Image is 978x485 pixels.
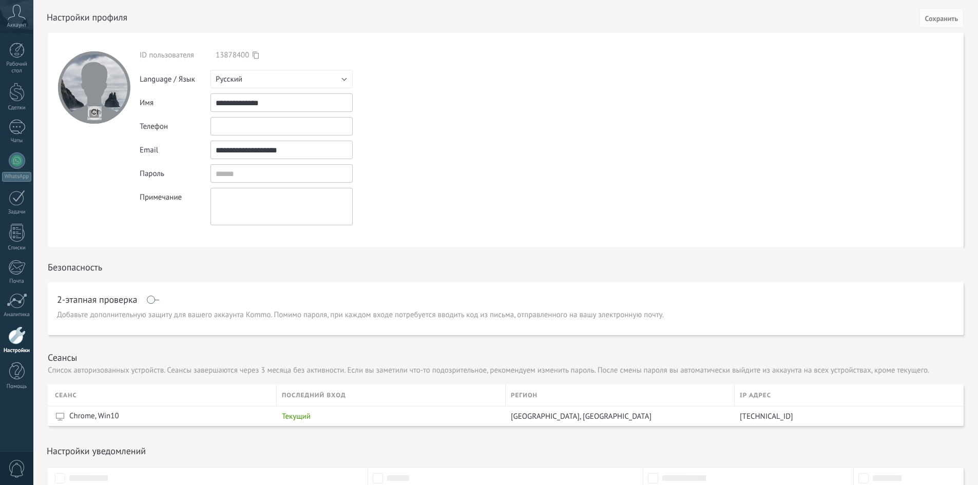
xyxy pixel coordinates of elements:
span: [GEOGRAPHIC_DATA], [GEOGRAPHIC_DATA] [511,412,651,421]
div: Пароль [140,169,210,179]
div: Language / Язык [140,74,210,84]
p: Список авторизованных устройств. Сеансы завершаются через 3 месяца без активности. Если вы замети... [48,365,929,375]
div: Рабочий стол [2,61,32,74]
div: Почта [2,278,32,285]
div: Телефон [140,122,210,131]
div: 95.173.216.111 [735,406,956,426]
div: Регион [506,384,734,406]
span: Текущий [282,412,311,421]
div: Ip адрес [735,384,964,406]
span: Добавьте дополнительную защиту для вашего аккаунта Kommo. Помимо пароля, при каждом входе потребу... [57,310,664,320]
span: Сохранить [925,15,958,22]
div: Имя [140,98,210,108]
h1: Безопасность [48,261,102,273]
div: ID пользователя [140,50,210,60]
div: Настройки [2,347,32,354]
span: [TECHNICAL_ID] [740,412,793,421]
div: Списки [2,245,32,251]
span: 13878400 [216,50,249,60]
div: Задачи [2,209,32,216]
h1: Настройки уведомлений [47,445,146,457]
div: Чаты [2,138,32,144]
h1: Сеансы [48,352,77,363]
div: Помощь [2,383,32,390]
div: Email [140,145,210,155]
button: Русский [210,70,353,88]
span: Аккаунт [7,22,27,29]
button: Сохранить [919,8,964,28]
div: Последний вход [277,384,505,406]
div: Аналитика [2,312,32,318]
span: Chrome, Win10 [69,411,119,421]
div: Dallas, United States [506,406,730,426]
span: Русский [216,74,242,84]
div: WhatsApp [2,172,31,182]
h1: 2-этапная проверка [57,296,138,304]
div: Сделки [2,105,32,111]
div: Примечание [140,188,210,202]
div: Cеанс [55,384,276,406]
